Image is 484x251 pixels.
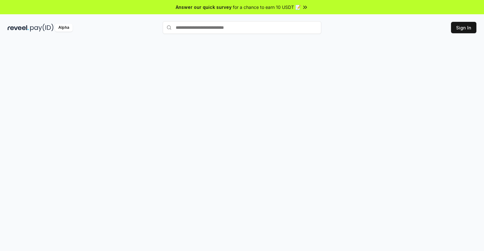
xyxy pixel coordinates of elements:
[451,22,476,33] button: Sign In
[30,24,54,32] img: pay_id
[176,4,232,10] span: Answer our quick survey
[8,24,29,32] img: reveel_dark
[55,24,73,32] div: Alpha
[233,4,301,10] span: for a chance to earn 10 USDT 📝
